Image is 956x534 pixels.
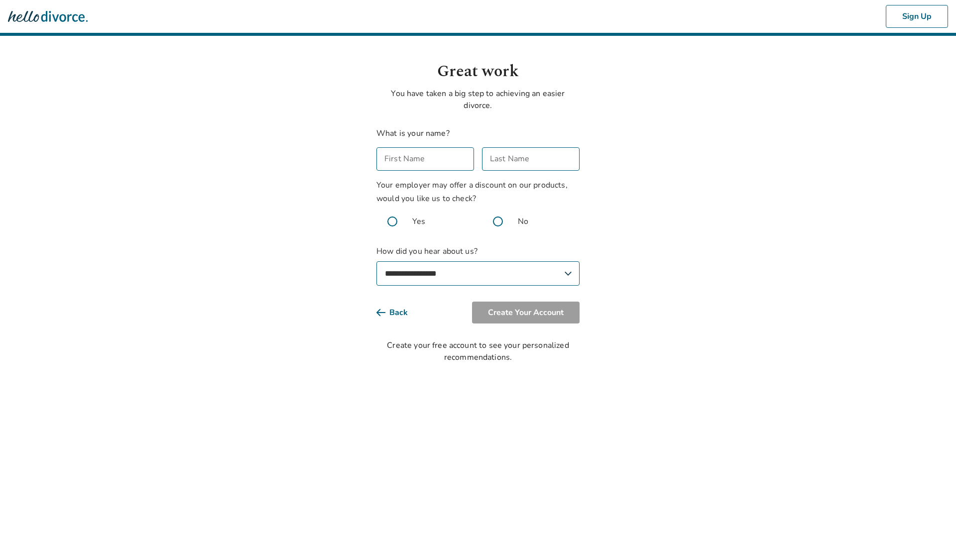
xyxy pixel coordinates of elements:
[376,180,568,204] span: Your employer may offer a discount on our products, would you like us to check?
[376,60,580,84] h1: Great work
[886,5,948,28] button: Sign Up
[376,128,450,139] label: What is your name?
[518,215,528,227] span: No
[376,88,580,111] p: You have taken a big step to achieving an easier divorce.
[376,339,580,363] div: Create your free account to see your personalized recommendations.
[412,215,425,227] span: Yes
[906,486,956,534] iframe: Chat Widget
[376,245,580,286] label: How did you hear about us?
[8,6,88,26] img: Hello Divorce Logo
[472,302,580,323] button: Create Your Account
[376,261,580,286] select: How did you hear about us?
[376,302,424,323] button: Back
